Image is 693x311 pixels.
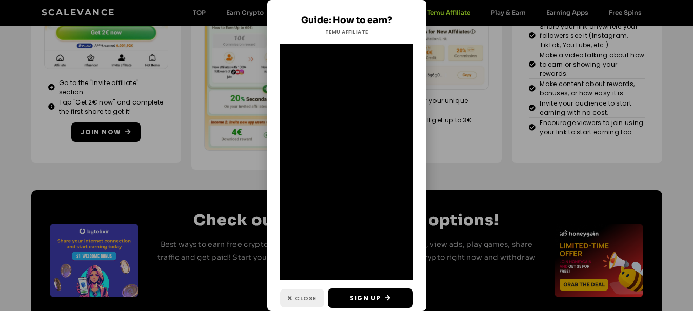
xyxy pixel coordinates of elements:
[280,44,413,280] iframe: YouTube video player
[280,289,324,308] a: Close
[350,294,381,303] span: Sign Up
[283,28,411,36] h2: Temu Affiliate
[328,288,413,308] a: Sign Up
[301,15,392,26] a: Guide: How to earn?
[295,294,316,303] span: Close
